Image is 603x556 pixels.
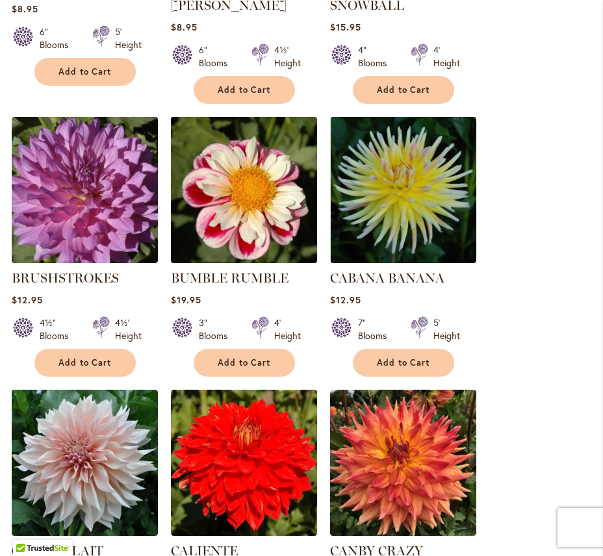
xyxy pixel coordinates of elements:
a: BRUSHSTROKES [12,253,158,266]
a: CALIENTE [171,526,317,538]
span: Add to Cart [58,357,112,368]
a: BRUSHSTROKES [12,270,119,286]
button: Add to Cart [34,349,136,377]
iframe: Launch Accessibility Center [10,510,46,546]
a: Canby Crazy [330,526,476,538]
img: Café Au Lait [12,390,158,536]
a: CABANA BANANA [330,253,476,266]
button: Add to Cart [194,76,295,104]
div: 6" Blooms [40,25,77,51]
div: 5' Height [115,25,142,51]
img: BRUSHSTROKES [12,117,158,263]
span: Add to Cart [377,357,430,368]
span: $19.95 [171,294,201,306]
div: 3" Blooms [199,316,236,342]
a: BUMBLE RUMBLE [171,253,317,266]
div: 6" Blooms [199,44,236,69]
button: Add to Cart [34,58,136,86]
div: 4½' Height [274,44,301,69]
a: Café Au Lait [12,526,158,538]
div: 4½" Blooms [40,316,77,342]
span: Add to Cart [377,84,430,95]
span: Add to Cart [218,84,271,95]
span: $12.95 [12,294,43,306]
div: 5' Height [433,316,460,342]
div: 4½' Height [115,316,142,342]
a: CABANA BANANA [330,270,444,286]
img: CABANA BANANA [330,117,476,263]
span: $8.95 [171,21,198,33]
span: $12.95 [330,294,361,306]
div: 4' Height [274,316,301,342]
span: Add to Cart [58,66,112,77]
span: $8.95 [12,3,38,15]
div: 4' Height [433,44,460,69]
img: CALIENTE [171,390,317,536]
div: 4" Blooms [358,44,395,69]
a: BUMBLE RUMBLE [171,270,289,286]
img: Canby Crazy [330,390,476,536]
span: $15.95 [330,21,361,33]
button: Add to Cart [194,349,295,377]
button: Add to Cart [353,76,454,104]
img: BUMBLE RUMBLE [167,113,320,266]
button: Add to Cart [353,349,454,377]
div: 7" Blooms [358,316,395,342]
span: Add to Cart [218,357,271,368]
